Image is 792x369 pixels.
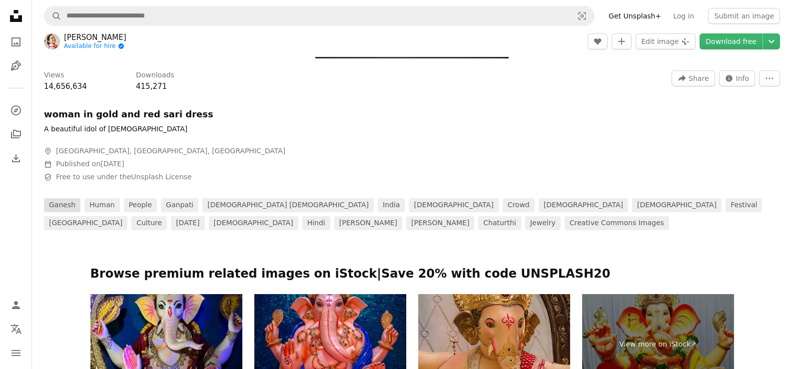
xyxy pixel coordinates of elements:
[6,56,26,76] a: Illustrations
[6,148,26,168] a: Download History
[503,198,535,212] a: crowd
[161,198,198,212] a: ganpati
[136,82,167,91] span: 415,271
[539,198,628,212] a: [DEMOGRAPHIC_DATA]
[6,295,26,315] a: Log in / Sign up
[64,32,126,42] a: [PERSON_NAME]
[90,266,734,282] p: Browse premium related images on iStock | Save 20% with code UNSPLASH20
[759,70,780,86] button: More Actions
[632,198,722,212] a: [DEMOGRAPHIC_DATA]
[209,216,298,230] a: [DEMOGRAPHIC_DATA]
[44,6,595,26] form: Find visuals sitewide
[136,70,174,80] h3: Downloads
[478,216,521,230] a: chaturthi
[570,6,594,25] button: Visual search
[603,8,667,24] a: Get Unsplash+
[6,343,26,363] button: Menu
[700,33,763,49] a: Download free
[409,198,498,212] a: [DEMOGRAPHIC_DATA]
[302,216,330,230] a: hindi
[6,6,26,28] a: Home — Unsplash
[334,216,402,230] a: [PERSON_NAME]
[6,124,26,144] a: Collections
[406,216,474,230] a: [PERSON_NAME]
[44,70,64,80] h3: Views
[636,33,696,49] button: Edit image
[565,216,669,230] a: Creative Commons images
[6,32,26,52] a: Photos
[202,198,374,212] a: [DEMOGRAPHIC_DATA] [DEMOGRAPHIC_DATA]
[84,198,120,212] a: human
[44,198,80,212] a: ganesh
[44,108,344,120] h1: woman in gold and red sari dress
[44,216,127,230] a: [GEOGRAPHIC_DATA]
[64,42,126,50] a: Available for hire
[131,216,167,230] a: culture
[56,146,285,156] span: [GEOGRAPHIC_DATA], [GEOGRAPHIC_DATA], [GEOGRAPHIC_DATA]
[44,124,187,134] p: A beautiful idol of [DEMOGRAPHIC_DATA]
[525,216,561,230] a: jewelry
[588,33,608,49] button: Like
[56,172,192,182] span: Free to use under the
[719,70,756,86] button: Stats about this image
[171,216,204,230] a: [DATE]
[726,198,762,212] a: festival
[708,8,780,24] button: Submit an image
[672,70,715,86] button: Share this image
[56,160,124,168] span: Published on
[667,8,700,24] a: Log in
[736,71,750,86] span: Info
[131,173,191,181] a: Unsplash License
[44,82,87,91] span: 14,656,634
[124,198,157,212] a: people
[44,6,61,25] button: Search Unsplash
[763,33,780,49] button: Choose download size
[100,160,124,168] time: December 10, 2020 at 6:45:28 PM GMT+5:30
[44,33,60,49] img: Go to Sonika Agarwal's profile
[689,71,709,86] span: Share
[612,33,632,49] button: Add to Collection
[6,100,26,120] a: Explore
[378,198,405,212] a: india
[6,319,26,339] button: Language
